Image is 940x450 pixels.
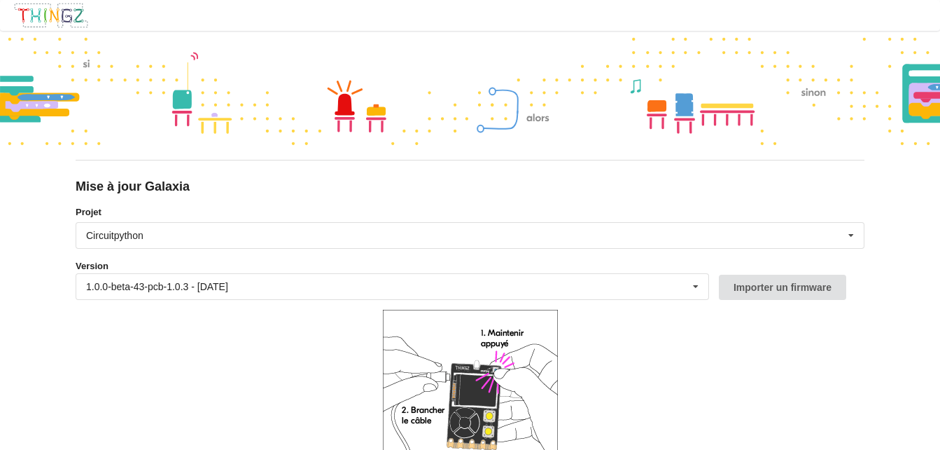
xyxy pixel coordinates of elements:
[76,205,864,219] label: Projet
[86,282,228,292] div: 1.0.0-beta-43-pcb-1.0.3 - [DATE]
[719,275,846,300] button: Importer un firmware
[13,2,89,29] img: thingz_logo.png
[86,231,143,240] div: Circuitpython
[76,179,864,195] div: Mise à jour Galaxia
[76,259,108,273] label: Version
